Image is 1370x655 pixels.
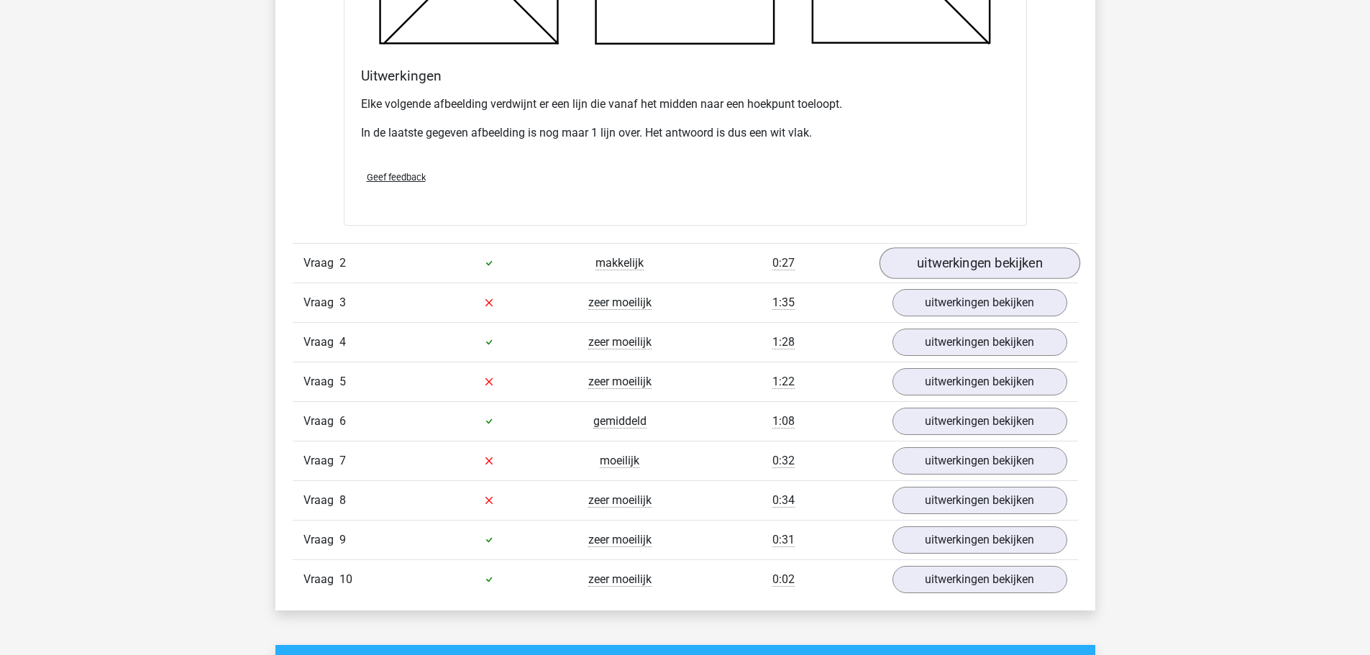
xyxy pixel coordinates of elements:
span: 3 [339,296,346,309]
span: 0:34 [772,493,795,508]
span: makkelijk [595,256,644,270]
p: In de laatste gegeven afbeelding is nog maar 1 lijn over. Het antwoord is dus een wit vlak. [361,124,1010,142]
span: Vraag [303,452,339,470]
a: uitwerkingen bekijken [892,329,1067,356]
span: 5 [339,375,346,388]
span: zeer moeilijk [588,335,652,349]
span: Geef feedback [367,172,426,183]
span: 0:02 [772,572,795,587]
span: 7 [339,454,346,467]
span: 1:08 [772,414,795,429]
span: Vraag [303,531,339,549]
span: zeer moeilijk [588,375,652,389]
span: 4 [339,335,346,349]
span: Vraag [303,294,339,311]
span: 0:32 [772,454,795,468]
span: 2 [339,256,346,270]
span: zeer moeilijk [588,296,652,310]
span: 8 [339,493,346,507]
span: Vraag [303,373,339,390]
span: 10 [339,572,352,586]
span: 9 [339,533,346,546]
span: 1:22 [772,375,795,389]
h4: Uitwerkingen [361,68,1010,84]
span: zeer moeilijk [588,533,652,547]
span: gemiddeld [593,414,647,429]
span: Vraag [303,255,339,272]
a: uitwerkingen bekijken [892,447,1067,475]
span: 6 [339,414,346,428]
span: Vraag [303,571,339,588]
span: Vraag [303,334,339,351]
a: uitwerkingen bekijken [892,566,1067,593]
a: uitwerkingen bekijken [892,408,1067,435]
span: zeer moeilijk [588,572,652,587]
a: uitwerkingen bekijken [892,289,1067,316]
p: Elke volgende afbeelding verdwijnt er een lijn die vanaf het midden naar een hoekpunt toeloopt. [361,96,1010,113]
span: moeilijk [600,454,639,468]
span: zeer moeilijk [588,493,652,508]
span: 0:31 [772,533,795,547]
a: uitwerkingen bekijken [879,247,1079,279]
a: uitwerkingen bekijken [892,368,1067,395]
span: Vraag [303,413,339,430]
span: 0:27 [772,256,795,270]
span: 1:28 [772,335,795,349]
a: uitwerkingen bekijken [892,487,1067,514]
span: Vraag [303,492,339,509]
a: uitwerkingen bekijken [892,526,1067,554]
span: 1:35 [772,296,795,310]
